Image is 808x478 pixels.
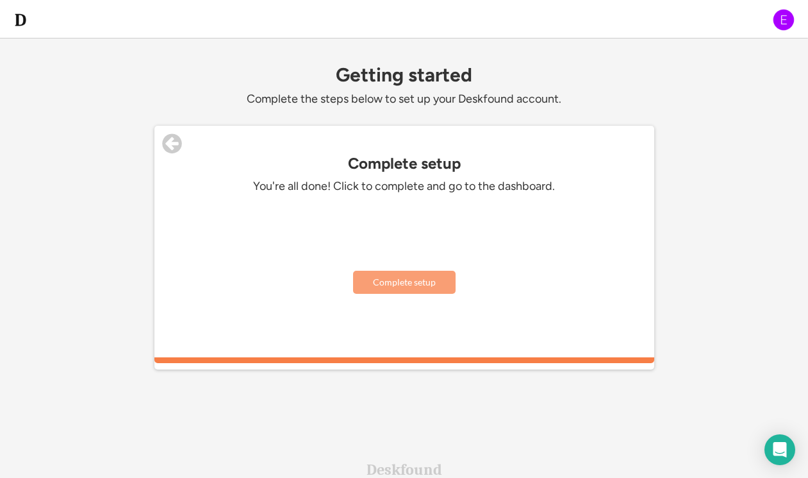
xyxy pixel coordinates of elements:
div: Deskfound [367,462,442,477]
div: Open Intercom Messenger [764,434,795,465]
div: Complete the steps below to set up your Deskfound account. [154,92,654,107]
div: You're all done! Click to complete and go to the dashboard. [212,179,597,194]
img: E.png [772,8,795,31]
img: d-whitebg.png [13,12,28,28]
div: Complete setup [154,155,654,173]
div: Getting started [154,64,654,85]
div: 100% [157,357,652,363]
button: Complete setup [353,271,456,294]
